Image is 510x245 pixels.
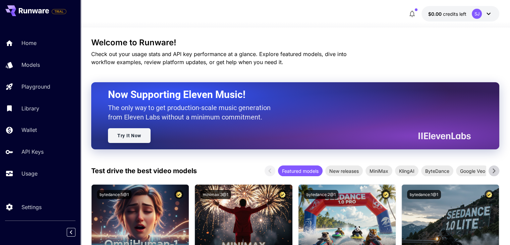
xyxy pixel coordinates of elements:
[395,165,418,176] div: KlingAI
[21,126,37,134] p: Wallet
[278,190,287,199] button: Certified Model – Vetted for best performance and includes a commercial license.
[421,167,453,175] span: ByteDance
[91,166,197,176] p: Test drive the best video models
[472,9,482,19] div: SJ
[21,148,44,156] p: API Keys
[91,38,499,47] h3: Welcome to Runware!
[21,61,40,69] p: Models
[21,83,50,91] p: Playground
[174,190,183,199] button: Certified Model – Vetted for best performance and includes a commercial license.
[325,167,363,175] span: New releases
[97,190,131,199] button: bytedance:5@1
[200,190,231,199] button: minimax:3@1
[365,165,392,176] div: MiniMax
[395,167,418,175] span: KlingAI
[52,9,66,14] span: TRIAL
[365,167,392,175] span: MiniMax
[21,169,38,178] p: Usage
[456,167,489,175] span: Google Veo
[67,228,75,237] button: Collapse sidebar
[72,226,80,238] div: Collapse sidebar
[421,6,499,21] button: $0.00SJ
[52,7,66,15] span: Add your payment card to enable full platform functionality.
[421,165,453,176] div: ByteDance
[91,51,347,65] span: Check out your usage stats and API key performance at a glance. Explore featured models, dive int...
[108,103,276,122] p: The only way to get production-scale music generation from Eleven Labs without a minimum commitment.
[108,128,151,143] a: Try It Now
[304,190,338,199] button: bytedance:2@1
[21,104,39,112] p: Library
[21,203,42,211] p: Settings
[21,39,37,47] p: Home
[108,88,466,101] h2: Now Supporting Eleven Music!
[278,165,323,176] div: Featured models
[485,190,494,199] button: Certified Model – Vetted for best performance and includes a commercial license.
[278,167,323,175] span: Featured models
[428,10,466,17] div: $0.00
[407,190,441,199] button: bytedance:1@1
[443,11,466,17] span: credits left
[325,165,363,176] div: New releases
[428,11,443,17] span: $0.00
[456,165,489,176] div: Google Veo
[381,190,390,199] button: Certified Model – Vetted for best performance and includes a commercial license.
